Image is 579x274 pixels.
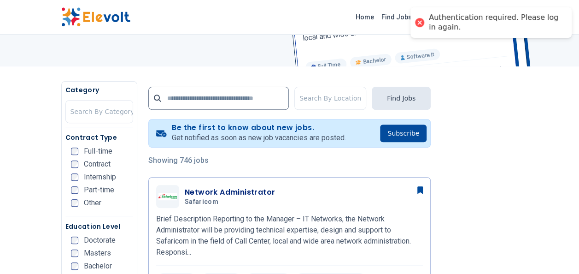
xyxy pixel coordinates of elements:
button: Subscribe [380,125,427,142]
img: Safaricom [158,193,177,200]
button: Find Jobs [372,87,431,110]
h3: Network Administrator [185,187,275,198]
span: Doctorate [84,237,116,244]
p: Brief Description Reporting to the Manager – IT Networks, the Network Administrator will be provi... [156,214,423,258]
span: Internship [84,173,116,181]
iframe: Chat Widget [533,230,579,274]
img: Elevolt [61,7,130,27]
span: Other [84,199,101,207]
span: Part-time [84,186,114,194]
div: Authentication required. Please log in again. [429,13,562,32]
input: Masters [71,250,78,257]
input: Bachelor [71,262,78,270]
p: Showing 746 jobs [148,155,431,166]
span: Full-time [84,148,112,155]
span: Bachelor [84,262,112,270]
p: Get notified as soon as new job vacancies are posted. [172,132,345,143]
span: Contract [84,161,111,168]
h5: Contract Type [65,133,133,142]
input: Doctorate [71,237,78,244]
input: Other [71,199,78,207]
span: Masters [84,250,111,257]
input: Part-time [71,186,78,194]
input: Internship [71,173,78,181]
input: Contract [71,161,78,168]
h4: Be the first to know about new jobs. [172,123,345,132]
h5: Category [65,85,133,95]
a: Find Jobs [378,10,415,24]
a: Home [352,10,378,24]
h5: Education Level [65,222,133,231]
span: Safaricom [185,198,218,206]
input: Full-time [71,148,78,155]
